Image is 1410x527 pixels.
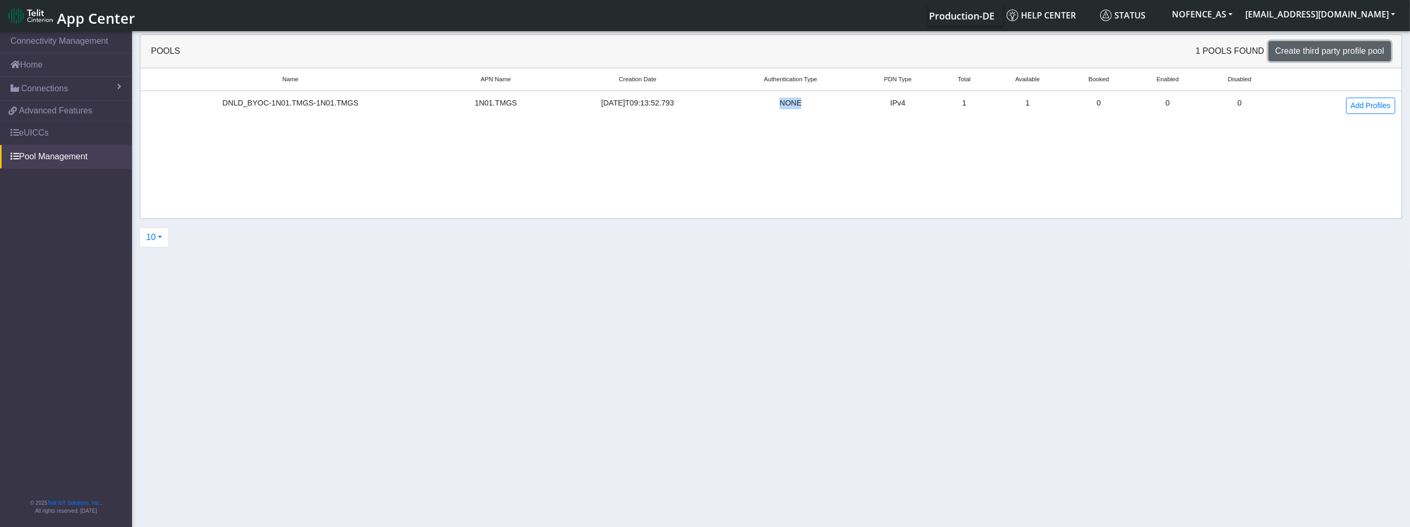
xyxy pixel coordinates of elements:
[764,75,817,84] span: Authentication Type
[557,98,717,109] div: [DATE]T09:13:52.793
[282,75,299,84] span: Name
[1015,75,1040,84] span: Available
[57,8,135,28] span: App Center
[1007,9,1076,21] span: Help center
[8,7,53,24] img: logo-telit-cinterion-gw-new.png
[1132,91,1203,120] td: 0
[929,5,994,26] a: Your current platform instance
[958,75,970,84] span: Total
[1275,46,1384,55] span: Create third party profile pool
[990,91,1065,120] td: 1
[1203,91,1276,120] td: 0
[1096,5,1166,26] a: Status
[1157,75,1179,84] span: Enabled
[929,9,995,22] span: Production-DE
[619,75,656,84] span: Creation Date
[864,98,932,109] div: IPv4
[21,82,68,95] span: Connections
[1269,41,1391,61] button: Create third party profile pool
[147,98,434,109] div: DNLD_BYOC-1N01.TMGS-1N01.TMGS
[1002,5,1096,26] a: Help center
[1065,91,1132,120] td: 0
[143,45,771,58] div: Pools
[480,75,511,84] span: APN Name
[1166,5,1239,24] button: NOFENCE_AS
[1228,75,1252,84] span: Disabled
[139,227,169,247] button: 10
[1196,45,1264,58] span: 1 pools found
[1100,9,1112,21] img: status.svg
[1346,98,1395,114] a: Add Profiles
[731,98,851,109] div: NONE
[1007,9,1018,21] img: knowledge.svg
[1100,9,1146,21] span: Status
[19,104,92,117] span: Advanced Features
[447,98,545,109] div: 1N01.TMGS
[884,75,912,84] span: PDN Type
[939,91,990,120] td: 1
[48,500,100,506] a: Telit IoT Solutions, Inc.
[1089,75,1109,84] span: Booked
[8,4,134,27] a: App Center
[1239,5,1402,24] button: [EMAIL_ADDRESS][DOMAIN_NAME]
